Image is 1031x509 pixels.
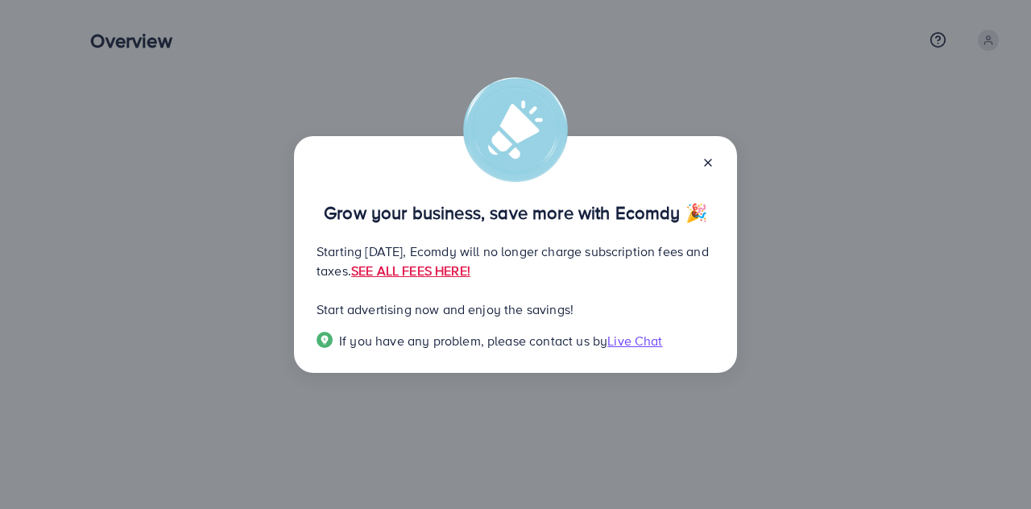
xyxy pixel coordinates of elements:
[317,242,714,280] p: Starting [DATE], Ecomdy will no longer charge subscription fees and taxes.
[339,332,607,350] span: If you have any problem, please contact us by
[463,77,568,182] img: alert
[317,203,714,222] p: Grow your business, save more with Ecomdy 🎉
[317,300,714,319] p: Start advertising now and enjoy the savings!
[351,262,470,279] a: SEE ALL FEES HERE!
[607,332,662,350] span: Live Chat
[317,332,333,348] img: Popup guide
